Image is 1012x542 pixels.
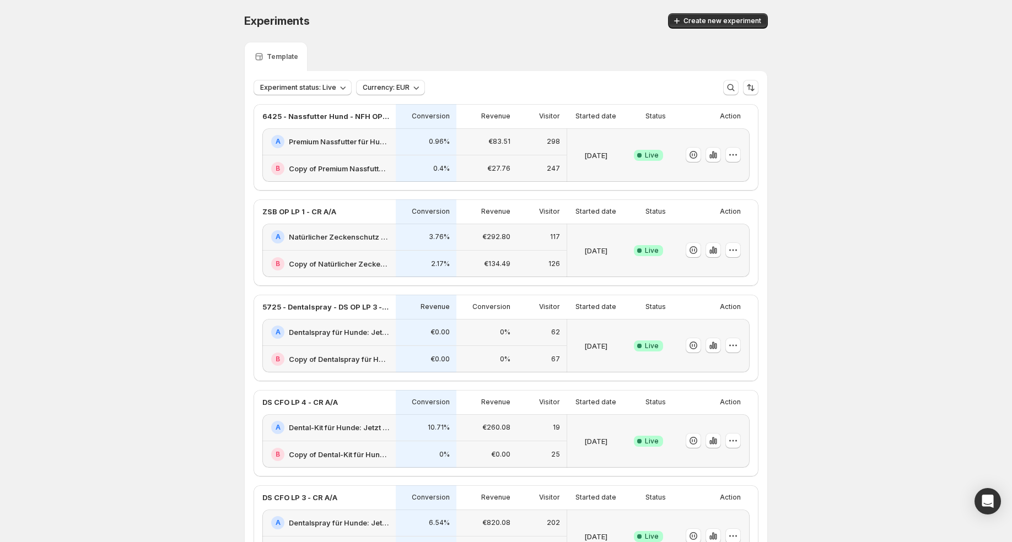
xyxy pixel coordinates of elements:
p: Status [645,302,666,311]
p: Conversion [412,112,450,121]
span: Live [645,342,659,350]
p: 19 [553,423,560,432]
h2: A [276,137,281,146]
h2: B [276,164,280,173]
p: 6.54% [429,518,450,527]
p: Conversion [412,207,450,216]
p: 0.4% [433,164,450,173]
p: 2.17% [431,259,450,268]
p: Revenue [481,207,510,216]
h2: A [276,423,281,432]
span: Create new experiment [683,17,761,25]
p: 67 [551,355,560,364]
p: Conversion [472,302,510,311]
p: €83.51 [488,137,510,146]
p: Started date [575,302,616,311]
p: Visitor [539,302,560,311]
span: Experiments [244,14,310,28]
p: Started date [575,112,616,121]
h2: Premium Nassfutter für Hunde: Jetzt Neukunden Deal sichern! [289,136,389,147]
p: Action [720,112,741,121]
p: Revenue [481,112,510,121]
p: Visitor [539,112,560,121]
p: Status [645,112,666,121]
p: Started date [575,493,616,502]
p: Status [645,398,666,406]
h2: Copy of Dental-Kit für Hunde: Jetzt unschlagbaren Neukunden Deal sichern! [289,449,389,460]
p: Started date [575,207,616,216]
p: Action [720,493,741,502]
p: 0% [500,355,510,364]
span: Live [645,532,659,541]
h2: Copy of Dentalspray für Hunde: Jetzt Neukunden Deal sichern! [289,354,389,365]
span: Live [645,437,659,446]
p: Revenue [421,302,450,311]
h2: B [276,259,280,268]
p: 247 [547,164,560,173]
p: [DATE] [584,340,607,351]
h2: Dentalspray für Hunde: Jetzt Neukunden Deal sichern! [289,327,389,338]
p: €820.08 [482,518,510,527]
p: Status [645,207,666,216]
p: 126 [548,259,560,268]
p: Visitor [539,493,560,502]
p: €260.08 [482,423,510,432]
button: Currency: EUR [356,80,425,95]
p: 0% [439,450,450,459]
span: Live [645,151,659,160]
p: [DATE] [584,245,607,256]
p: 5725 - Dentalspray - DS OP LP 3 - kleine offer box mobil [262,301,389,312]
span: Live [645,246,659,255]
p: Started date [575,398,616,406]
p: Revenue [481,398,510,406]
h2: Copy of Premium Nassfutter für Hunde: Jetzt Neukunden Deal sichern! [289,163,389,174]
p: ZSB OP LP 1 - CR A/A [262,206,336,217]
p: [DATE] [584,436,607,447]
p: Action [720,207,741,216]
p: 117 [550,232,560,241]
h2: A [276,518,281,527]
span: Currency: EUR [363,83,410,92]
p: 298 [547,137,560,146]
p: €0.00 [430,328,450,337]
p: 202 [547,518,560,527]
p: 10.71% [428,423,450,432]
p: €0.00 [491,450,510,459]
p: Visitor [539,398,560,406]
span: Experiment status: Live [260,83,336,92]
h2: B [276,450,280,459]
p: 0% [500,328,510,337]
p: Action [720,302,741,311]
button: Sort the results [743,80,758,95]
p: [DATE] [584,531,607,542]
h2: Copy of Natürlicher Zeckenschutz für Hunde: Jetzt Neukunden Deal sichern! [289,258,389,269]
h2: Natürlicher Zeckenschutz für Hunde: Jetzt Neukunden Deal sichern! [289,231,389,242]
p: Status [645,493,666,502]
button: Create new experiment [668,13,768,29]
h2: Dental-Kit für Hunde: Jetzt unschlagbaren Neukunden Deal sichern! [289,422,389,433]
p: €27.76 [487,164,510,173]
p: Template [267,52,298,61]
p: [DATE] [584,150,607,161]
p: DS CFO LP 3 - CR A/A [262,492,337,503]
p: Conversion [412,398,450,406]
p: 25 [551,450,560,459]
p: 0.96% [429,137,450,146]
p: €134.49 [484,259,510,268]
p: 6425 - Nassfutter Hund - NFH OP LP 1 - Offer - 3 vs. 2 [262,111,389,122]
p: 3.76% [429,232,450,241]
button: Experiment status: Live [254,80,352,95]
p: Action [720,398,741,406]
h2: B [276,355,280,364]
p: €292.80 [482,232,510,241]
p: €0.00 [430,355,450,364]
div: Open Intercom Messenger [975,488,1001,514]
p: Revenue [481,493,510,502]
p: 62 [551,328,560,337]
h2: Dentalspray für Hunde: Jetzt unschlagbaren Neukunden Deal sichern! [289,517,389,528]
p: DS CFO LP 4 - CR A/A [262,397,338,408]
h2: A [276,328,281,337]
h2: A [276,232,281,241]
p: Conversion [412,493,450,502]
p: Visitor [539,207,560,216]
